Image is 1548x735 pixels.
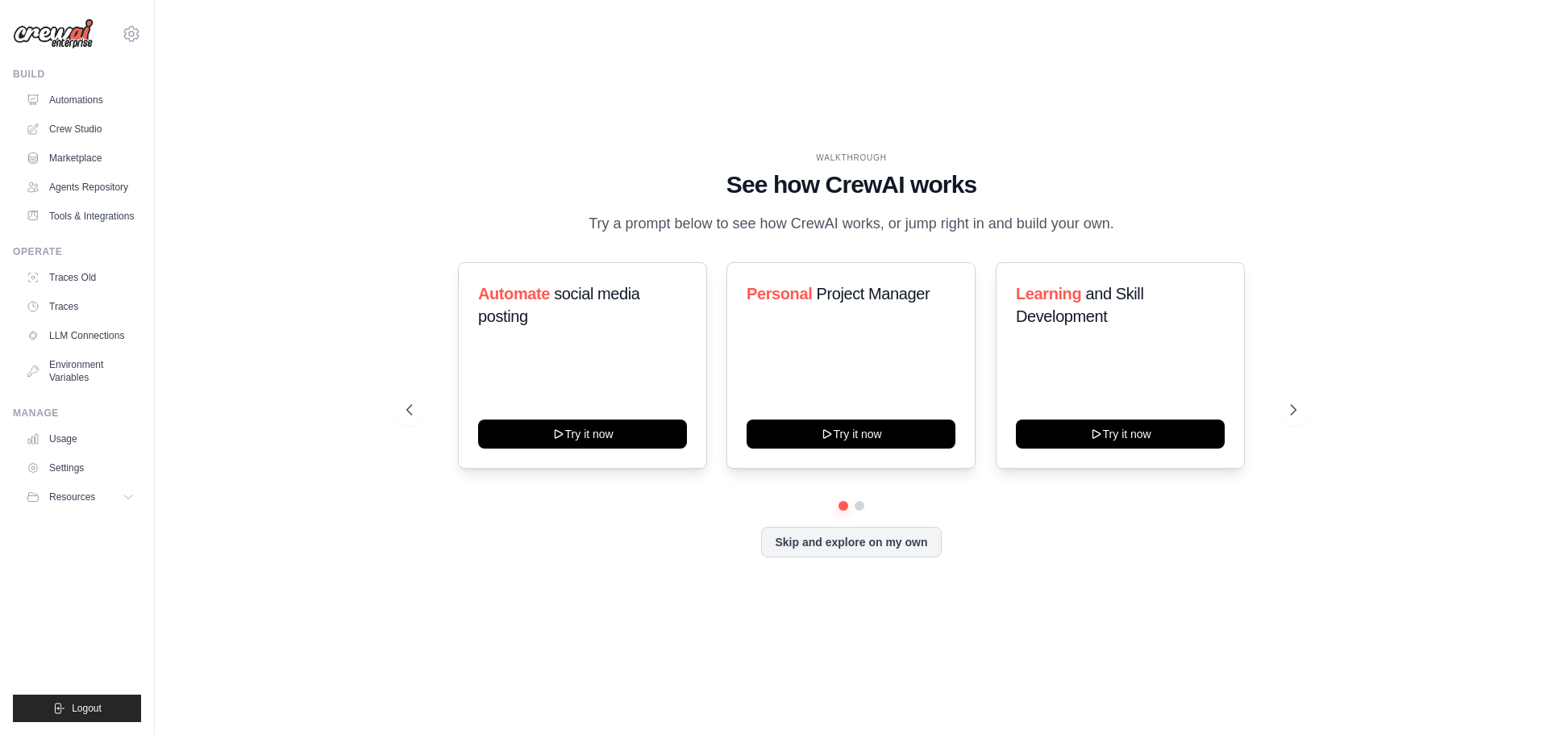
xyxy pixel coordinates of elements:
[19,352,141,390] a: Environment Variables
[478,285,640,325] span: social media posting
[1016,420,1225,449] button: Try it now
[19,265,141,290] a: Traces Old
[13,19,94,49] img: Logo
[1016,285,1081,303] span: Learning
[13,695,141,722] button: Logout
[1016,285,1143,325] span: and Skill Development
[19,323,141,349] a: LLM Connections
[761,527,941,558] button: Skip and explore on my own
[19,116,141,142] a: Crew Studio
[478,285,550,303] span: Automate
[49,491,95,503] span: Resources
[747,420,955,449] button: Try it now
[478,420,687,449] button: Try it now
[19,145,141,171] a: Marketplace
[19,455,141,481] a: Settings
[19,426,141,452] a: Usage
[817,285,930,303] span: Project Manager
[13,68,141,81] div: Build
[19,174,141,200] a: Agents Repository
[13,245,141,258] div: Operate
[747,285,812,303] span: Personal
[13,407,141,420] div: Manage
[406,170,1296,199] h1: See how CrewAI works
[19,484,141,510] button: Resources
[580,212,1122,236] p: Try a prompt below to see how CrewAI works, or jump right in and build your own.
[19,294,141,319] a: Traces
[19,87,141,113] a: Automations
[72,702,102,715] span: Logout
[406,152,1296,164] div: WALKTHROUGH
[19,203,141,229] a: Tools & Integrations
